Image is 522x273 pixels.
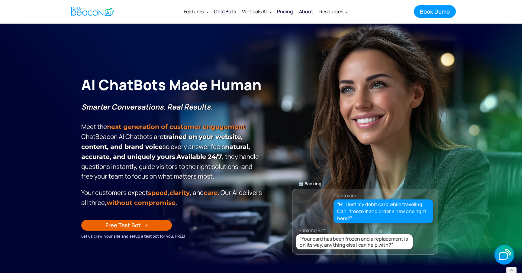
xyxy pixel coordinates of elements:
[346,11,348,13] img: Dropdown
[334,191,356,200] div: Customer
[105,221,141,229] div: Free Test Bot
[144,223,148,227] img: Arrow
[269,11,272,13] img: Dropdown
[296,4,316,19] a: About
[242,7,267,16] div: Verticals AI
[319,7,343,16] div: Resources
[206,11,208,13] img: Dropdown
[176,153,222,160] strong: Available 24/7
[81,102,213,112] strong: Smarter Conversations. Real Results.
[81,233,264,239] div: Let us crawl your site and setup a test bot for you, FREE!
[299,7,313,16] div: About
[239,4,274,19] div: Verticals AI
[204,189,218,196] span: care
[277,7,293,16] div: Pricing
[81,188,264,208] p: Your customers expect , , and . Our Al delivers all three, .
[107,123,245,130] strong: next generation of customer engagement
[274,4,296,19] a: Pricing
[292,179,438,188] div: 🏦 Banking
[81,102,264,181] p: Meet the . ChatBeacon Al Chatbots are so every answer feels , they handle questions instantly, gu...
[148,189,168,196] strong: speed
[81,220,172,231] a: Free Test Bot
[181,4,211,19] div: Features
[211,4,239,19] a: ChatBots
[66,4,118,19] a: home
[316,4,350,19] div: Resources
[214,7,236,16] div: ChatBots
[184,7,204,16] div: Features
[420,8,450,15] div: Book Demo
[337,201,430,222] div: “Hi, I lost my debit card while traveling. Can I freeze it and order a new one right here?”
[107,199,176,206] span: without compromise
[414,5,456,18] a: Book Demo
[81,75,264,94] h1: AI ChatBots Made Human
[169,189,190,196] span: clarity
